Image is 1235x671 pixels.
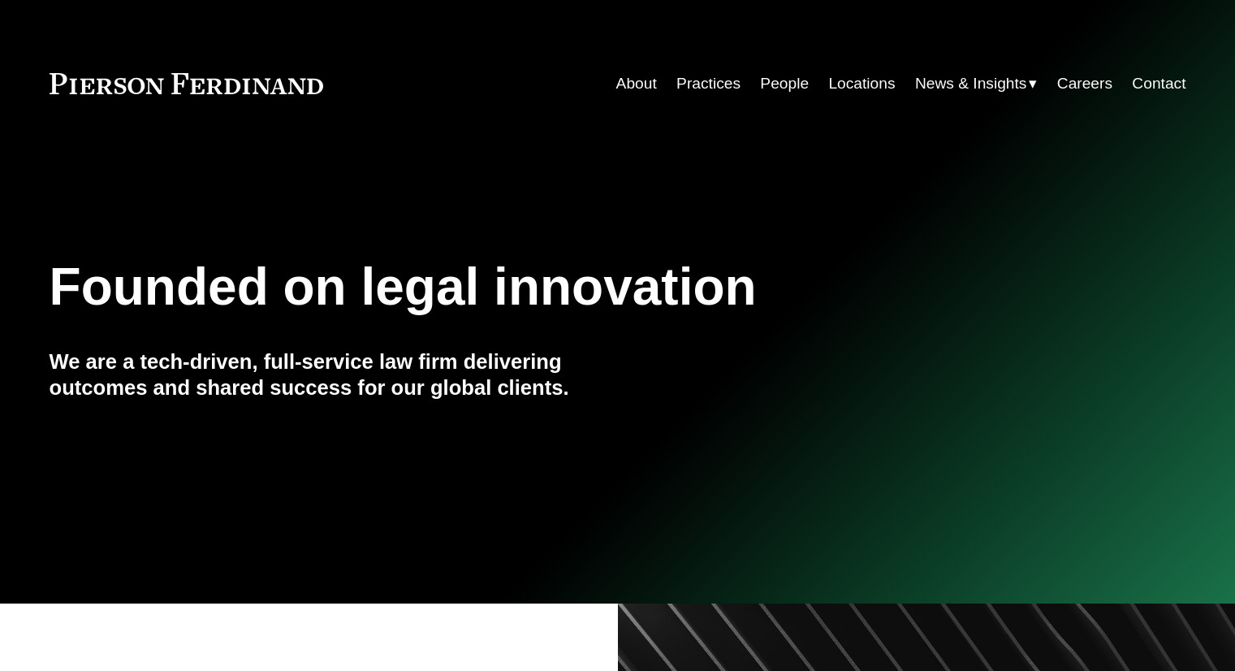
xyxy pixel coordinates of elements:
[50,258,997,317] h1: Founded on legal innovation
[915,68,1038,99] a: folder dropdown
[1057,68,1112,99] a: Careers
[828,68,895,99] a: Locations
[915,70,1027,98] span: News & Insights
[616,68,657,99] a: About
[50,348,618,401] h4: We are a tech-driven, full-service law firm delivering outcomes and shared success for our global...
[676,68,741,99] a: Practices
[760,68,809,99] a: People
[1132,68,1185,99] a: Contact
